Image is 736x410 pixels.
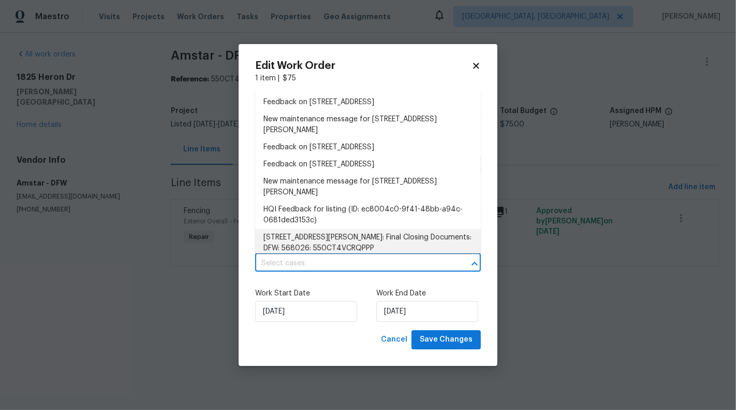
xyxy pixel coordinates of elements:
label: Work Start Date [255,288,360,299]
input: M/D/YYYY [376,301,478,322]
button: Cancel [377,330,411,349]
label: Work End Date [376,288,481,299]
li: Feedback on [STREET_ADDRESS] [255,139,481,156]
li: Feedback on [STREET_ADDRESS] [255,156,481,173]
li: New maintenance message for [STREET_ADDRESS][PERSON_NAME] [255,111,481,139]
li: New maintenance message for [STREET_ADDRESS][PERSON_NAME] [255,173,481,201]
li: Feedback on [STREET_ADDRESS] [255,94,481,111]
span: $ 75 [283,75,296,82]
div: 1 item | [255,73,481,83]
button: Close [467,257,482,271]
li: [STREET_ADDRESS][PERSON_NAME]: Final Closing Documents: DFW: 568026: 550CT4VCRQPPP [255,229,481,257]
span: Save Changes [420,333,473,346]
input: M/D/YYYY [255,301,357,322]
input: Select cases [255,256,452,272]
button: Save Changes [411,330,481,349]
h2: Edit Work Order [255,61,472,71]
span: Cancel [381,333,407,346]
li: HQI Feedback for listing (ID: ec8004c0-9f41-48bb-a94c-0681ded3153c) [255,201,481,229]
